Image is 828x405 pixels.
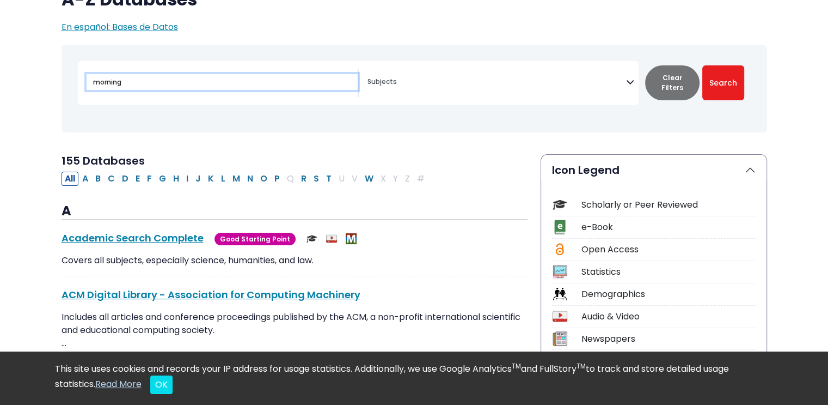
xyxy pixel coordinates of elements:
[581,310,756,323] div: Audio & Video
[323,172,335,186] button: Filter Results T
[361,172,377,186] button: Filter Results W
[553,197,567,212] img: Icon Scholarly or Peer Reviewed
[62,21,178,33] a: En español: Bases de Datos
[244,172,256,186] button: Filter Results N
[310,172,322,186] button: Filter Results S
[144,172,155,186] button: Filter Results F
[62,172,78,186] button: All
[62,311,528,350] p: Includes all articles and conference proceedings published by the ACM, a non-profit international...
[192,172,204,186] button: Filter Results J
[170,172,182,186] button: Filter Results H
[553,242,567,257] img: Icon Open Access
[581,265,756,279] div: Statistics
[218,172,229,186] button: Filter Results L
[62,172,429,184] div: Alpha-list to filter by first letter of database name
[645,65,700,100] button: Clear Filters
[132,172,143,186] button: Filter Results E
[553,220,567,234] img: Icon e-Book
[512,361,521,371] sup: TM
[367,78,626,87] textarea: Search
[271,172,283,186] button: Filter Results P
[183,172,192,186] button: Filter Results I
[214,233,296,245] span: Good Starting Point
[581,243,756,256] div: Open Access
[346,233,357,244] img: MeL (Michigan electronic Library)
[229,172,243,186] button: Filter Results M
[541,155,766,185] button: Icon Legend
[119,172,132,186] button: Filter Results D
[95,378,142,390] a: Read More
[553,309,567,324] img: Icon Audio & Video
[702,65,744,100] button: Submit for Search Results
[55,362,774,394] div: This site uses cookies and records your IP address for usage statistics. Additionally, we use Goo...
[150,376,173,394] button: Close
[105,172,118,186] button: Filter Results C
[581,288,756,301] div: Demographics
[576,361,586,371] sup: TM
[306,233,317,244] img: Scholarly or Peer Reviewed
[62,231,204,245] a: Academic Search Complete
[553,331,567,346] img: Icon Newspapers
[62,288,360,301] a: ACM Digital Library - Association for Computing Machinery
[62,203,528,220] h3: A
[87,74,358,90] input: Search database by title or keyword
[581,221,756,234] div: e-Book
[92,172,104,186] button: Filter Results B
[553,287,567,301] img: Icon Demographics
[62,153,145,168] span: 155 Databases
[79,172,91,186] button: Filter Results A
[553,264,567,279] img: Icon Statistics
[62,254,528,267] p: Covers all subjects, especially science, humanities, and law.
[326,233,337,244] img: Audio & Video
[62,45,767,132] nav: Search filters
[257,172,271,186] button: Filter Results O
[581,333,756,346] div: Newspapers
[581,198,756,211] div: Scholarly or Peer Reviewed
[298,172,310,186] button: Filter Results R
[205,172,217,186] button: Filter Results K
[156,172,169,186] button: Filter Results G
